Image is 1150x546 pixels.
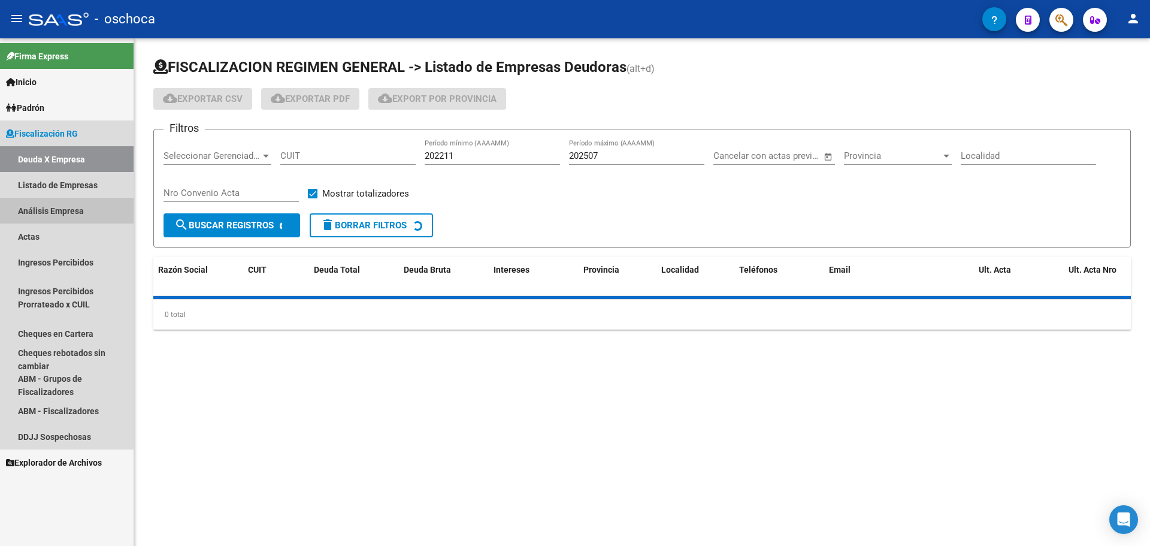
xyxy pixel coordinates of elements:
[164,150,261,161] span: Seleccionar Gerenciador
[656,257,734,297] datatable-header-cell: Localidad
[271,91,285,105] mat-icon: cloud_download
[6,101,44,114] span: Padrón
[6,76,37,89] span: Inicio
[979,265,1011,274] span: Ult. Acta
[821,150,835,164] button: Open calendar
[824,257,974,297] datatable-header-cell: Email
[164,213,300,237] button: Buscar Registros
[310,213,433,237] button: Borrar Filtros
[6,50,68,63] span: Firma Express
[158,265,208,274] span: Razón Social
[739,265,777,274] span: Teléfonos
[6,456,102,469] span: Explorador de Archivos
[320,220,407,231] span: Borrar Filtros
[153,88,252,110] button: Exportar CSV
[309,257,399,297] datatable-header-cell: Deuda Total
[378,91,392,105] mat-icon: cloud_download
[974,257,1064,297] datatable-header-cell: Ult. Acta
[153,257,243,297] datatable-header-cell: Razón Social
[399,257,489,297] datatable-header-cell: Deuda Bruta
[1126,11,1140,26] mat-icon: person
[314,265,360,274] span: Deuda Total
[579,257,656,297] datatable-header-cell: Provincia
[248,265,267,274] span: CUIT
[734,257,824,297] datatable-header-cell: Teléfonos
[163,91,177,105] mat-icon: cloud_download
[322,186,409,201] span: Mostrar totalizadores
[583,265,619,274] span: Provincia
[271,93,350,104] span: Exportar PDF
[404,265,451,274] span: Deuda Bruta
[95,6,155,32] span: - oschoca
[153,300,1131,330] div: 0 total
[378,93,497,104] span: Export por Provincia
[153,59,627,76] span: FISCALIZACION REGIMEN GENERAL -> Listado de Empresas Deudoras
[243,257,309,297] datatable-header-cell: CUIT
[661,265,699,274] span: Localidad
[494,265,529,274] span: Intereses
[320,218,335,232] mat-icon: delete
[1069,265,1116,274] span: Ult. Acta Nro
[627,63,655,74] span: (alt+d)
[6,127,78,140] span: Fiscalización RG
[368,88,506,110] button: Export por Provincia
[844,150,941,161] span: Provincia
[10,11,24,26] mat-icon: menu
[163,93,243,104] span: Exportar CSV
[174,218,189,232] mat-icon: search
[174,220,274,231] span: Buscar Registros
[489,257,579,297] datatable-header-cell: Intereses
[261,88,359,110] button: Exportar PDF
[164,120,205,137] h3: Filtros
[829,265,851,274] span: Email
[1109,505,1138,534] div: Open Intercom Messenger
